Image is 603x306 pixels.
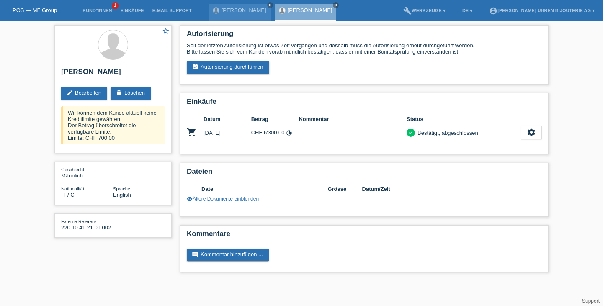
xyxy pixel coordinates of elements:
[13,7,57,13] a: POS — MF Group
[489,7,497,15] i: account_circle
[113,186,130,191] span: Sprache
[327,184,362,194] th: Grösse
[362,184,431,194] th: Datum/Zeit
[527,128,536,137] i: settings
[61,166,113,179] div: Männlich
[187,30,542,42] h2: Autorisierung
[78,8,116,13] a: Kund*innen
[61,219,97,224] span: Externe Referenz
[61,167,84,172] span: Geschlecht
[222,7,266,13] a: [PERSON_NAME]
[148,8,196,13] a: E-Mail Support
[286,130,292,136] i: Fixe Raten (24 Raten)
[61,218,113,231] div: 220.10.41.21.01.002
[485,8,599,13] a: account_circle[PERSON_NAME] Uhren Bijouterie AG ▾
[61,192,75,198] span: Italien / C / 19.01.1998
[251,114,299,124] th: Betrag
[407,114,521,124] th: Status
[582,298,600,304] a: Support
[162,27,170,35] i: star_border
[192,64,198,70] i: assignment_turned_in
[267,2,273,8] a: close
[116,90,122,96] i: delete
[187,196,259,202] a: visibilityÄltere Dokumente einblenden
[403,7,412,15] i: build
[204,124,251,141] td: [DATE]
[399,8,450,13] a: buildWerkzeuge ▾
[192,251,198,258] i: comment
[299,114,407,124] th: Kommentar
[408,129,414,135] i: check
[201,184,327,194] th: Datei
[334,3,338,7] i: close
[66,90,73,96] i: edit
[187,230,542,242] h2: Kommentare
[187,196,193,202] i: visibility
[204,114,251,124] th: Datum
[162,27,170,36] a: star_border
[61,186,84,191] span: Nationalität
[113,192,131,198] span: English
[187,127,197,137] i: POSP00027229
[187,61,269,74] a: assignment_turned_inAutorisierung durchführen
[112,2,119,9] span: 1
[187,98,542,110] h2: Einkäufe
[415,129,478,137] div: Bestätigt, abgeschlossen
[187,42,542,55] div: Seit der letzten Autorisierung ist etwas Zeit vergangen und deshalb muss die Autorisierung erneut...
[187,249,269,261] a: commentKommentar hinzufügen ...
[187,167,542,180] h2: Dateien
[333,2,339,8] a: close
[458,8,477,13] a: DE ▾
[116,8,148,13] a: Einkäufe
[288,7,332,13] a: [PERSON_NAME]
[61,106,165,144] div: Wir können dem Kunde aktuell keine Kreditlimite gewähren. Der Betrag überschreitet die verfügbare...
[61,68,165,80] h2: [PERSON_NAME]
[111,87,151,100] a: deleteLöschen
[268,3,272,7] i: close
[61,87,107,100] a: editBearbeiten
[251,124,299,141] td: CHF 6'300.00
